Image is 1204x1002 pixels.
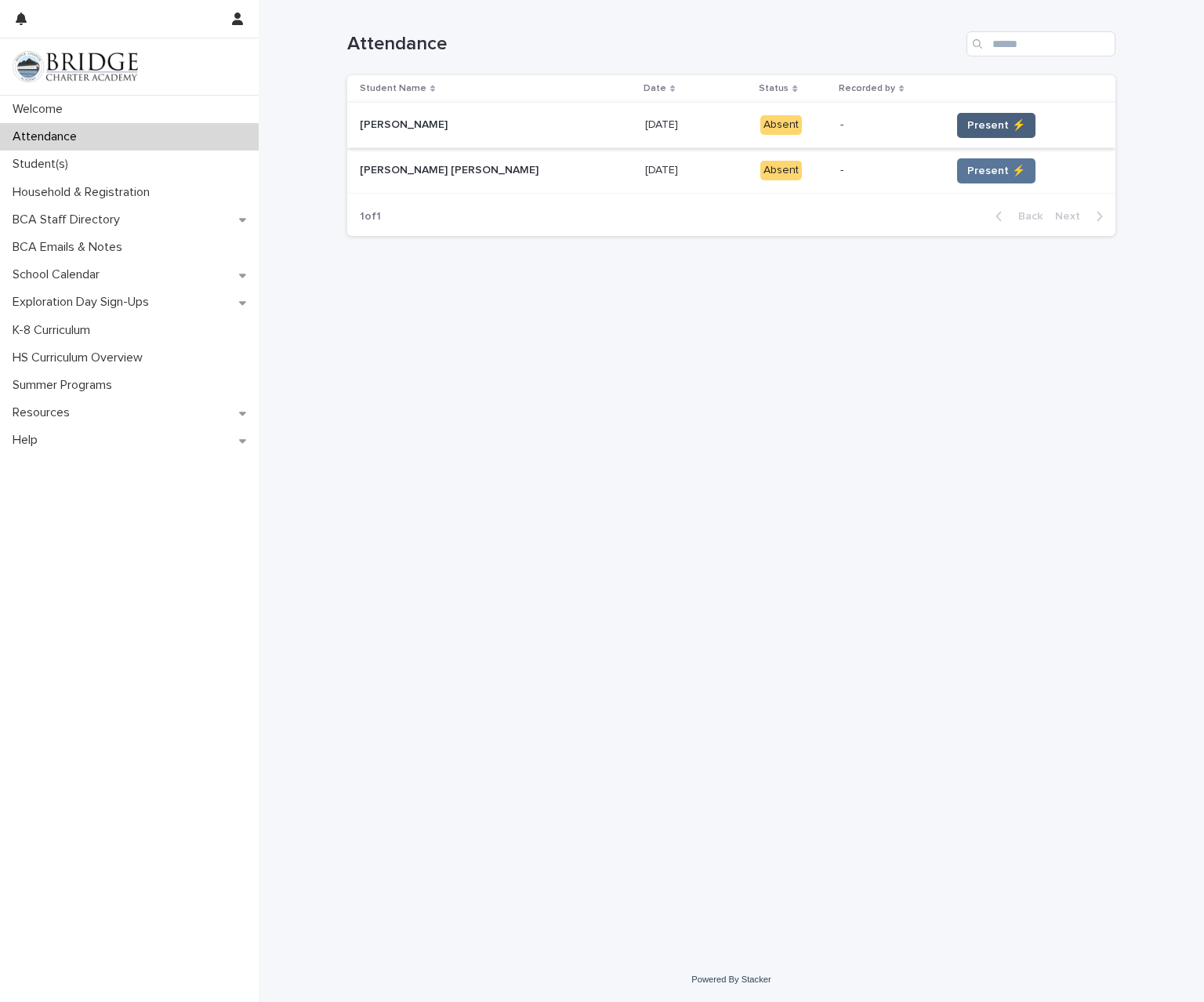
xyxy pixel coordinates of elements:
[1009,211,1043,222] span: Back
[347,198,393,236] p: 1 of 1
[1055,211,1090,222] span: Next
[1049,209,1115,223] button: Next
[957,113,1035,138] button: Present ⚡
[691,975,771,984] a: Powered By Stacker
[347,103,1115,148] tr: [PERSON_NAME][PERSON_NAME] [DATE][DATE] Absent-Present ⚡
[839,80,895,97] p: Recorded by
[6,102,75,117] p: Welcome
[760,161,802,180] div: Absent
[645,161,681,177] p: [DATE]
[759,80,789,97] p: Status
[6,378,125,393] p: Summer Programs
[967,163,1025,179] span: Present ⚡
[966,31,1115,56] input: Search
[760,115,802,135] div: Absent
[6,323,103,338] p: K-8 Curriculum
[6,129,89,144] p: Attendance
[360,161,542,177] p: [PERSON_NAME] [PERSON_NAME]
[6,405,82,420] p: Resources
[13,51,138,82] img: V1C1m3IdTEidaUdm9Hs0
[6,185,162,200] p: Household & Registration
[6,433,50,448] p: Help
[6,240,135,255] p: BCA Emails & Notes
[6,295,161,310] p: Exploration Day Sign-Ups
[957,158,1035,183] button: Present ⚡
[6,157,81,172] p: Student(s)
[347,33,960,56] h1: Attendance
[360,80,426,97] p: Student Name
[983,209,1049,223] button: Back
[967,118,1025,133] span: Present ⚡
[360,115,451,132] p: [PERSON_NAME]
[347,148,1115,194] tr: [PERSON_NAME] [PERSON_NAME][PERSON_NAME] [PERSON_NAME] [DATE][DATE] Absent-Present ⚡
[840,118,938,132] p: -
[645,115,681,132] p: [DATE]
[6,267,112,282] p: School Calendar
[644,80,666,97] p: Date
[6,350,155,365] p: HS Curriculum Overview
[840,164,938,177] p: -
[6,212,132,227] p: BCA Staff Directory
